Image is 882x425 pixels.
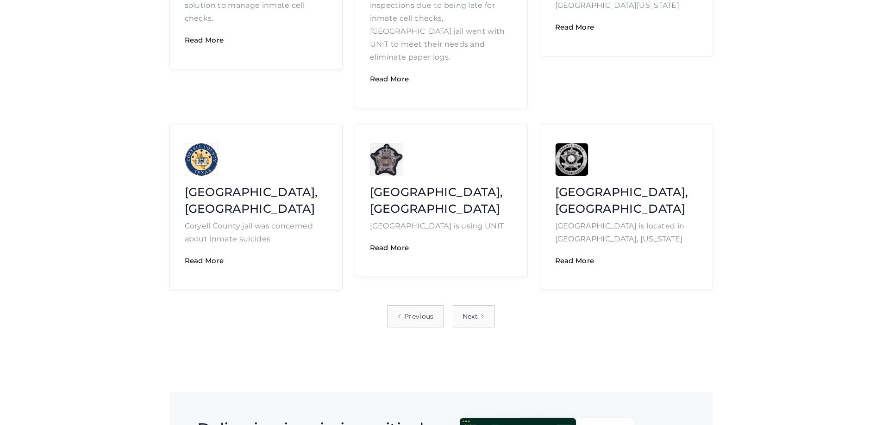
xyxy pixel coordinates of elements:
div: Read More [370,244,513,252]
div: Read More [185,257,327,265]
div: Previous [404,310,434,323]
h3: [GEOGRAPHIC_DATA], [GEOGRAPHIC_DATA] [370,184,513,217]
h3: [GEOGRAPHIC_DATA], [GEOGRAPHIC_DATA] [185,184,327,217]
div: Next [463,310,478,323]
a: Next Page [453,305,495,327]
a: Previous Page [387,305,444,327]
div: Read More [555,23,698,31]
iframe: Chat Widget [836,381,882,425]
div: Read More [185,36,327,44]
h3: [GEOGRAPHIC_DATA], [GEOGRAPHIC_DATA] [555,184,698,217]
a: [GEOGRAPHIC_DATA], [GEOGRAPHIC_DATA][GEOGRAPHIC_DATA] is using UNITRead More [355,124,528,277]
div: Read More [370,75,513,83]
div: Read More [555,257,698,265]
div: List [169,305,713,327]
p: [GEOGRAPHIC_DATA] is using UNIT [370,220,513,233]
p: Coryell County jail was concerned about inmate suicides [185,220,327,246]
a: [GEOGRAPHIC_DATA], [GEOGRAPHIC_DATA][GEOGRAPHIC_DATA] is located in [GEOGRAPHIC_DATA], [US_STATE]... [540,124,713,290]
a: [GEOGRAPHIC_DATA], [GEOGRAPHIC_DATA]Coryell County jail was concerned about inmate suicidesRead More [169,124,343,290]
p: [GEOGRAPHIC_DATA] is located in [GEOGRAPHIC_DATA], [US_STATE] [555,220,698,246]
